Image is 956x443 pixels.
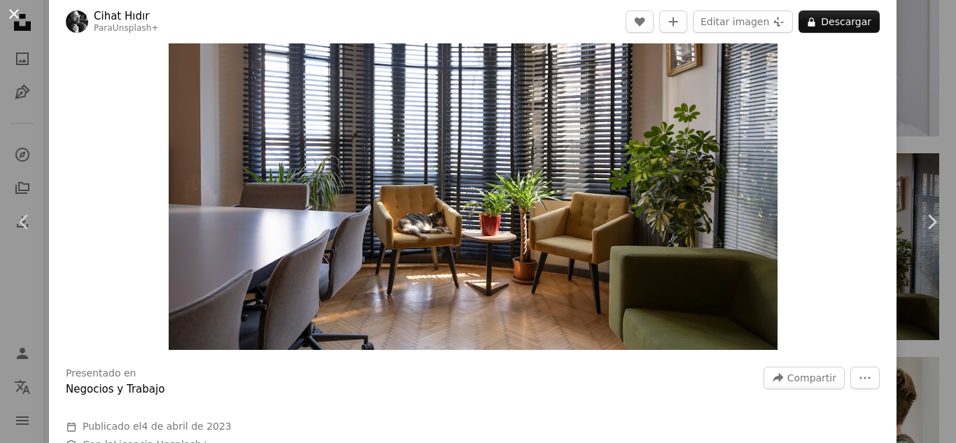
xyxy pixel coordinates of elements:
div: Para [94,23,159,34]
button: Me gusta [626,10,654,33]
button: Descargar [799,10,880,33]
a: Negocios y Trabajo [66,383,164,395]
img: Ve al perfil de Cihat Hıdır [66,10,88,33]
span: Compartir [787,367,836,388]
span: Publicado el [83,421,232,432]
time: 4 de abril de 2023, 5:51:09 GMT-5 [141,421,231,432]
a: Unsplash+ [113,23,159,33]
button: Añade a la colección [659,10,687,33]
h3: Presentado en [66,367,136,381]
button: Compartir esta imagen [764,367,845,389]
a: Cihat Hıdır [94,9,159,23]
button: Editar imagen [693,10,793,33]
a: Siguiente [907,155,956,289]
button: Más acciones [850,367,880,389]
